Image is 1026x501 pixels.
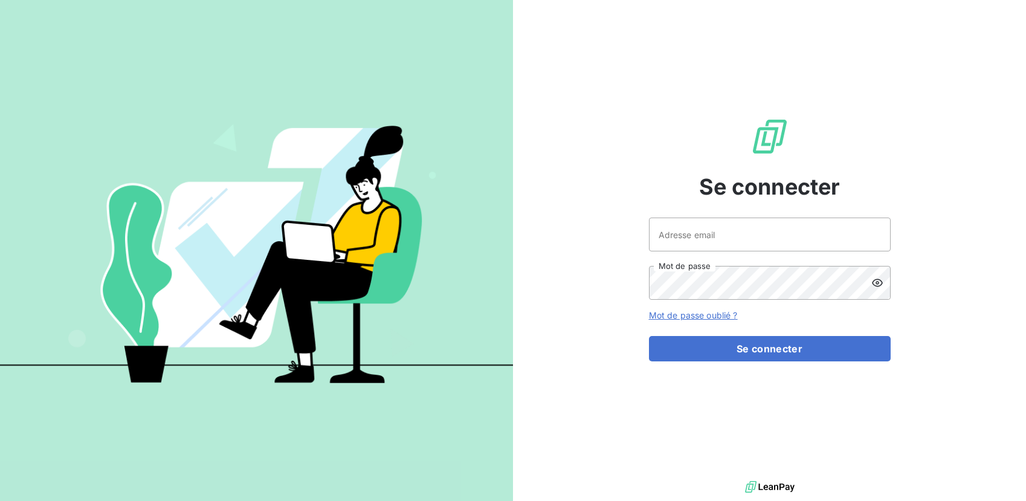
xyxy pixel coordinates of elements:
[649,310,738,320] a: Mot de passe oublié ?
[699,170,840,203] span: Se connecter
[750,117,789,156] img: Logo LeanPay
[649,336,891,361] button: Se connecter
[649,218,891,251] input: placeholder
[745,478,795,496] img: logo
